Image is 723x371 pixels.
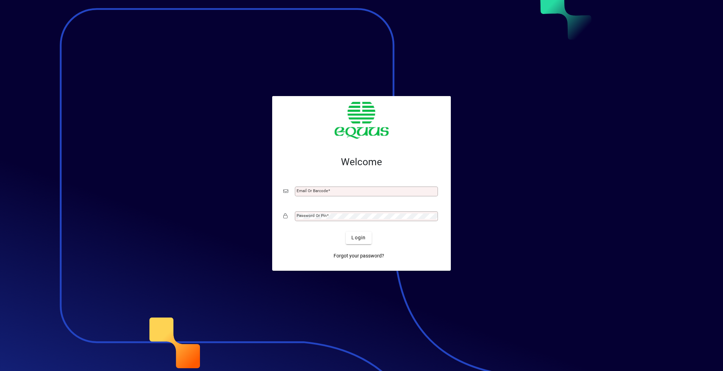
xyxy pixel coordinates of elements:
[297,213,327,218] mat-label: Password or Pin
[297,188,328,193] mat-label: Email or Barcode
[351,234,366,241] span: Login
[334,252,384,260] span: Forgot your password?
[331,250,387,262] a: Forgot your password?
[346,232,371,244] button: Login
[283,156,440,168] h2: Welcome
